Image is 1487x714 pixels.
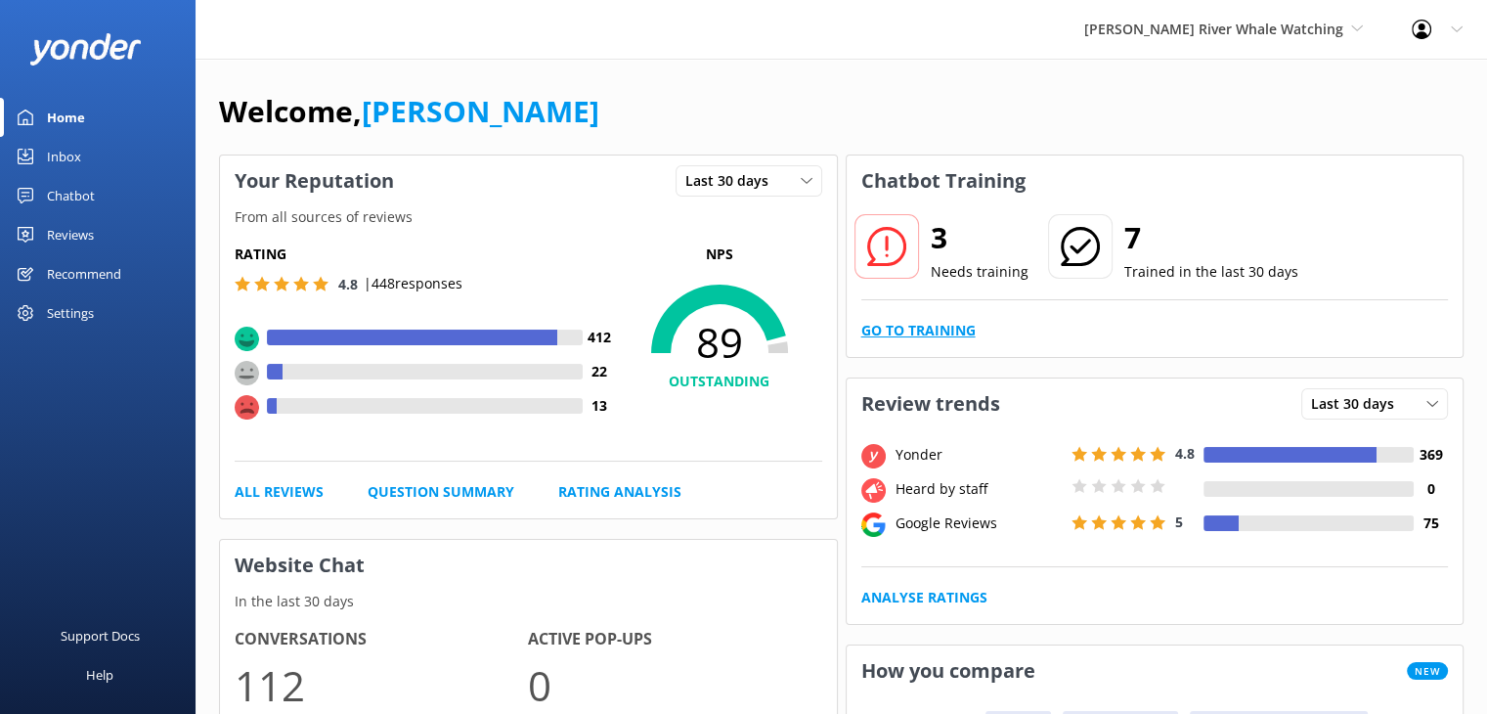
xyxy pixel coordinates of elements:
[61,616,140,655] div: Support Docs
[583,361,617,382] h4: 22
[861,587,987,608] a: Analyse Ratings
[617,244,822,265] p: NPS
[1414,513,1448,534] h4: 75
[220,591,837,612] p: In the last 30 days
[1084,20,1343,38] span: [PERSON_NAME] River Whale Watching
[220,206,837,228] p: From all sources of reviews
[1311,393,1406,415] span: Last 30 days
[558,481,681,503] a: Rating Analysis
[685,170,780,192] span: Last 30 days
[583,327,617,348] h4: 412
[1124,261,1298,283] p: Trained in the last 30 days
[583,395,617,417] h4: 13
[220,156,409,206] h3: Your Reputation
[47,176,95,215] div: Chatbot
[29,33,142,66] img: yonder-white-logo.png
[847,156,1040,206] h3: Chatbot Training
[368,481,514,503] a: Question Summary
[891,444,1067,466] div: Yonder
[1414,444,1448,466] h4: 369
[86,655,113,694] div: Help
[1124,214,1298,261] h2: 7
[931,261,1028,283] p: Needs training
[338,275,358,293] span: 4.8
[362,91,599,131] a: [PERSON_NAME]
[364,273,462,294] p: | 448 responses
[1407,662,1448,680] span: New
[47,98,85,137] div: Home
[617,318,822,367] span: 89
[47,293,94,333] div: Settings
[528,627,821,652] h4: Active Pop-ups
[931,214,1028,261] h2: 3
[235,244,617,265] h5: Rating
[220,540,837,591] h3: Website Chat
[1175,513,1183,531] span: 5
[219,88,599,135] h1: Welcome,
[891,478,1067,500] div: Heard by staff
[847,379,1015,429] h3: Review trends
[47,215,94,254] div: Reviews
[891,513,1067,534] div: Google Reviews
[847,646,1050,696] h3: How you compare
[861,320,976,341] a: Go to Training
[235,481,324,503] a: All Reviews
[47,137,81,176] div: Inbox
[617,371,822,392] h4: OUTSTANDING
[1414,478,1448,500] h4: 0
[1175,444,1195,463] span: 4.8
[47,254,121,293] div: Recommend
[235,627,528,652] h4: Conversations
